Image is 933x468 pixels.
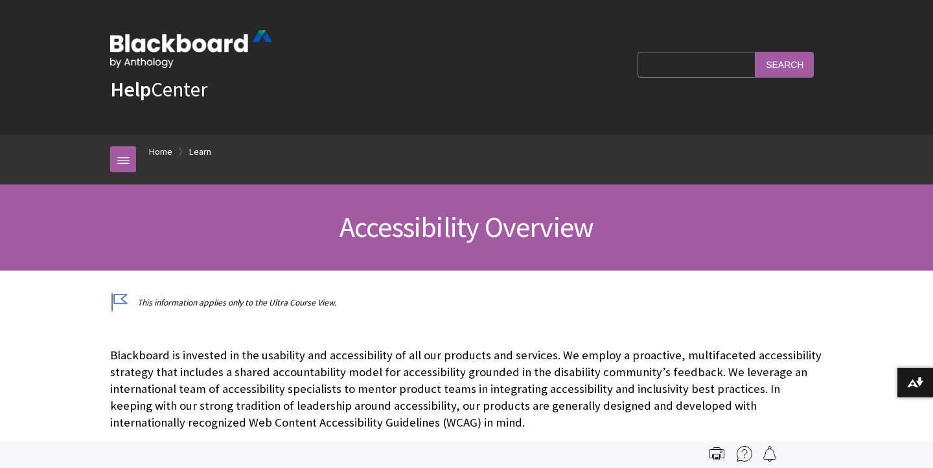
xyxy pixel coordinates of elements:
a: Learn [189,144,211,160]
input: Search [755,52,814,77]
p: Blackboard is invested in the usability and accessibility of all our products and services. We em... [110,347,823,432]
strong: Help [110,76,151,102]
span: Accessibility Overview [340,209,593,245]
p: This information applies only to the Ultra Course View. [110,296,823,309]
a: HelpCenter [110,76,207,102]
a: Home [149,144,172,160]
img: Blackboard by Anthology [110,30,272,68]
img: Print [709,446,724,462]
img: More help [737,446,752,462]
img: Follow this page [762,446,777,462]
